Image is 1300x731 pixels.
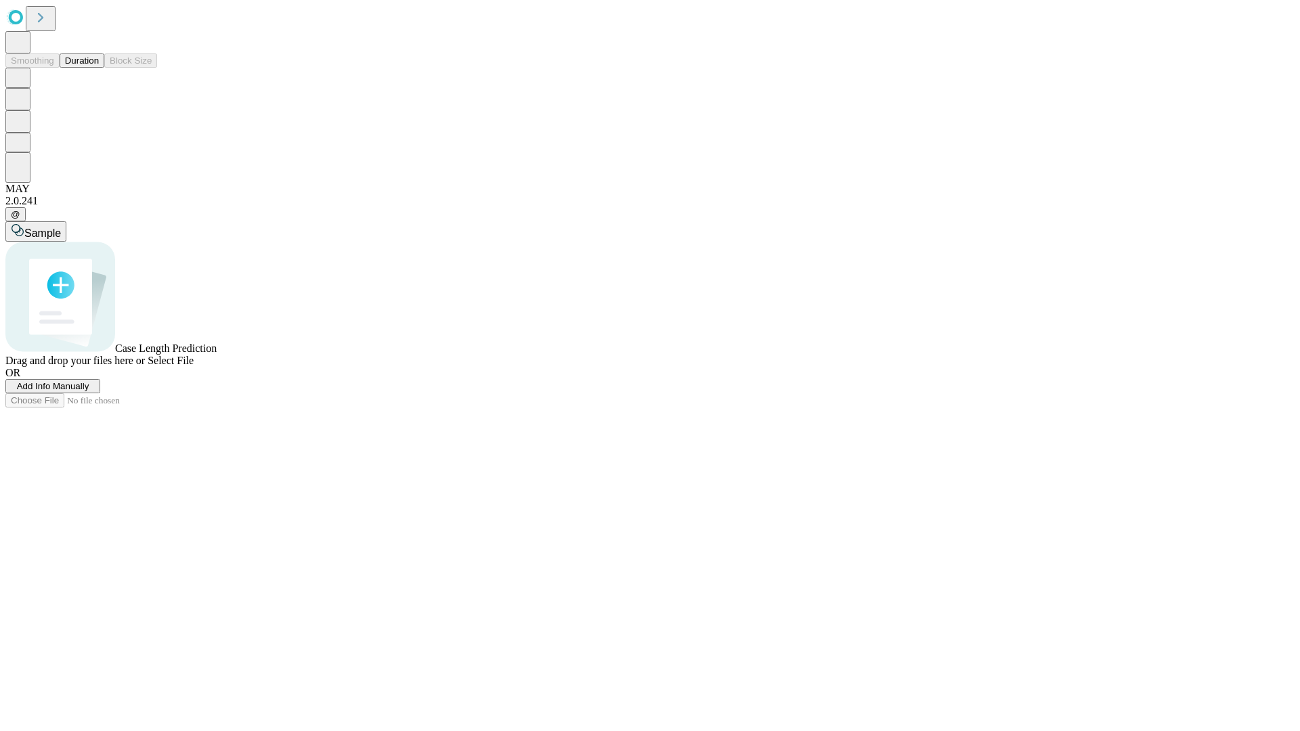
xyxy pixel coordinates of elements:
[5,367,20,378] span: OR
[104,53,157,68] button: Block Size
[11,209,20,219] span: @
[115,342,217,354] span: Case Length Prediction
[5,379,100,393] button: Add Info Manually
[148,355,194,366] span: Select File
[5,355,145,366] span: Drag and drop your files here or
[5,195,1295,207] div: 2.0.241
[5,53,60,68] button: Smoothing
[5,183,1295,195] div: MAY
[5,207,26,221] button: @
[5,221,66,242] button: Sample
[17,381,89,391] span: Add Info Manually
[60,53,104,68] button: Duration
[24,227,61,239] span: Sample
